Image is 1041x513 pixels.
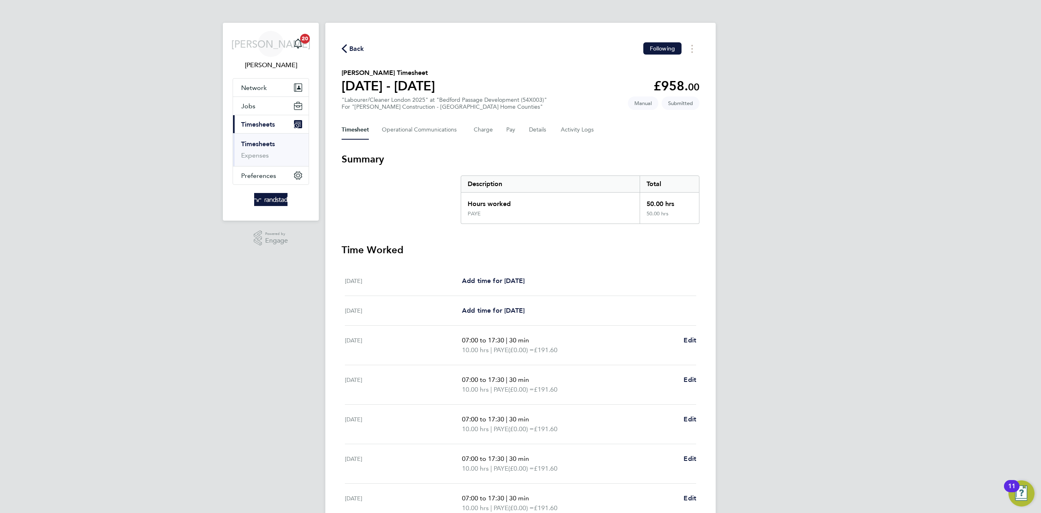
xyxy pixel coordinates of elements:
span: Network [241,84,267,92]
button: Charge [474,120,493,140]
span: | [506,455,507,463]
span: PAYE [494,464,508,474]
a: Go to home page [233,193,309,206]
div: 50.00 hrs [640,193,699,210]
div: [DATE] [345,375,462,395]
span: Edit [684,455,696,463]
span: £191.60 [534,346,558,354]
button: Back [342,44,364,54]
span: 07:00 to 17:30 [462,336,504,344]
span: Jak Ahmed [233,60,309,70]
div: Timesheets [233,133,309,166]
span: Edit [684,336,696,344]
a: Timesheets [241,140,275,148]
a: Edit [684,493,696,503]
span: 07:00 to 17:30 [462,494,504,502]
span: This timesheet was manually created. [628,96,658,110]
div: [DATE] [345,493,462,513]
div: "Labourer/Cleaner London 2025" at "Bedford Passage Development (54X003)" [342,96,547,110]
span: Timesheets [241,121,275,128]
span: £191.60 [534,504,558,512]
span: PAYE [494,424,508,434]
h2: [PERSON_NAME] Timesheet [342,68,435,78]
a: Expenses [241,151,269,159]
span: | [506,376,507,384]
span: 30 min [509,494,529,502]
h1: [DATE] - [DATE] [342,78,435,94]
span: £191.60 [534,425,558,433]
span: PAYE [494,345,508,355]
span: 07:00 to 17:30 [462,376,504,384]
span: | [490,504,492,512]
div: 50.00 hrs [640,210,699,224]
span: 10.00 hrs [462,425,489,433]
span: Following [650,45,675,52]
button: Timesheet [342,120,369,140]
span: | [506,415,507,423]
a: Powered byEngage [254,230,288,246]
span: 30 min [509,336,529,344]
a: 20 [290,31,306,57]
div: For "[PERSON_NAME] Construction - [GEOGRAPHIC_DATA] Home Counties" [342,103,547,110]
span: £191.60 [534,386,558,393]
a: Edit [684,454,696,464]
a: Edit [684,414,696,424]
div: Summary [461,175,699,224]
span: PAYE [494,503,508,513]
span: 10.00 hrs [462,465,489,472]
span: 07:00 to 17:30 [462,455,504,463]
a: Edit [684,375,696,385]
span: (£0.00) = [508,346,534,354]
span: | [506,336,507,344]
span: (£0.00) = [508,425,534,433]
img: randstad-logo-retina.png [254,193,288,206]
button: Activity Logs [561,120,595,140]
span: 10.00 hrs [462,346,489,354]
span: 10.00 hrs [462,504,489,512]
span: Edit [684,494,696,502]
div: Total [640,176,699,192]
span: Preferences [241,172,276,180]
span: Edit [684,376,696,384]
div: PAYE [468,210,481,217]
button: Pay [506,120,516,140]
div: [DATE] [345,454,462,474]
div: [DATE] [345,414,462,434]
button: Jobs [233,97,309,115]
a: Add time for [DATE] [462,306,525,316]
div: [DATE] [345,276,462,286]
button: Details [529,120,548,140]
span: 20 [300,34,310,44]
nav: Main navigation [223,23,319,221]
span: Jobs [241,102,255,110]
span: 30 min [509,455,529,463]
span: [PERSON_NAME] [231,39,311,49]
span: PAYE [494,385,508,395]
button: Timesheets [233,115,309,133]
span: Powered by [265,230,288,237]
h3: Summary [342,153,699,166]
a: [PERSON_NAME][PERSON_NAME] [233,31,309,70]
span: Edit [684,415,696,423]
span: | [490,386,492,393]
span: 00 [688,81,699,93]
span: Add time for [DATE] [462,307,525,314]
button: Preferences [233,167,309,184]
button: Open Resource Center, 11 new notifications [1008,480,1034,506]
span: | [490,465,492,472]
span: (£0.00) = [508,386,534,393]
div: Hours worked [461,193,640,210]
span: (£0.00) = [508,504,534,512]
span: (£0.00) = [508,465,534,472]
span: | [490,425,492,433]
div: Description [461,176,640,192]
span: 30 min [509,415,529,423]
h3: Time Worked [342,243,699,256]
span: 30 min [509,376,529,384]
div: 11 [1008,486,1015,497]
a: Add time for [DATE] [462,276,525,286]
a: Edit [684,335,696,345]
span: Back [349,44,364,54]
button: Operational Communications [382,120,461,140]
div: [DATE] [345,335,462,355]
